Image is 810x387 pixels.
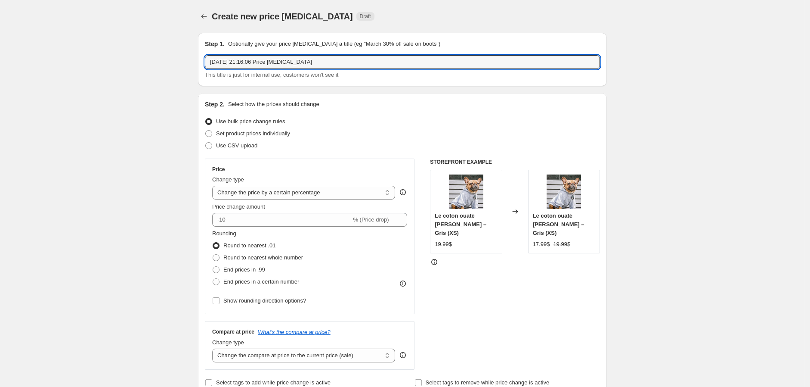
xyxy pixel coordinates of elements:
span: Draft [360,13,371,20]
span: Round to nearest .01 [223,242,275,249]
strike: 19.99$ [553,240,570,249]
span: This title is just for internal use, customers won't see it [205,72,338,78]
span: Show rounding direction options? [223,297,306,304]
input: -15 [212,213,351,227]
span: Create new price [MEDICAL_DATA] [212,12,353,21]
h3: Price [212,166,225,173]
span: Select tags to add while price change is active [216,379,331,386]
span: Round to nearest whole number [223,254,303,261]
span: Price change amount [212,203,265,210]
span: Le coton ouaté [PERSON_NAME] – Gris (XS) [435,212,486,236]
input: 30% off holiday sale [205,55,600,69]
span: Le coton ouaté [PERSON_NAME] – Gris (XS) [533,212,584,236]
h2: Step 1. [205,40,225,48]
span: Change type [212,339,244,346]
button: What's the compare at price? [258,329,331,335]
span: % (Price drop) [353,216,389,223]
h6: STOREFRONT EXAMPLE [430,159,600,165]
span: Set product prices individually [216,130,290,137]
span: Change type [212,176,244,183]
span: Rounding [212,230,236,237]
p: Optionally give your price [MEDICAL_DATA] a title (eg "March 30% off sale on boots") [228,40,440,48]
p: Select how the prices should change [228,100,319,109]
span: End prices in a certain number [223,278,299,285]
h2: Step 2. [205,100,225,109]
div: 17.99$ [533,240,550,249]
img: p_57Y1B8Rke_gHRV39F0Eg_thumb_1515_80x.jpg [547,175,581,209]
span: Use CSV upload [216,142,257,149]
span: Use bulk price change rules [216,118,285,125]
div: help [399,188,407,197]
span: Select tags to remove while price change is active [426,379,550,386]
span: End prices in .99 [223,266,265,273]
div: 19.99$ [435,240,452,249]
div: help [399,351,407,359]
button: Price change jobs [198,10,210,22]
img: p_57Y1B8Rke_gHRV39F0Eg_thumb_1515_80x.jpg [449,175,483,209]
h3: Compare at price [212,328,254,335]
